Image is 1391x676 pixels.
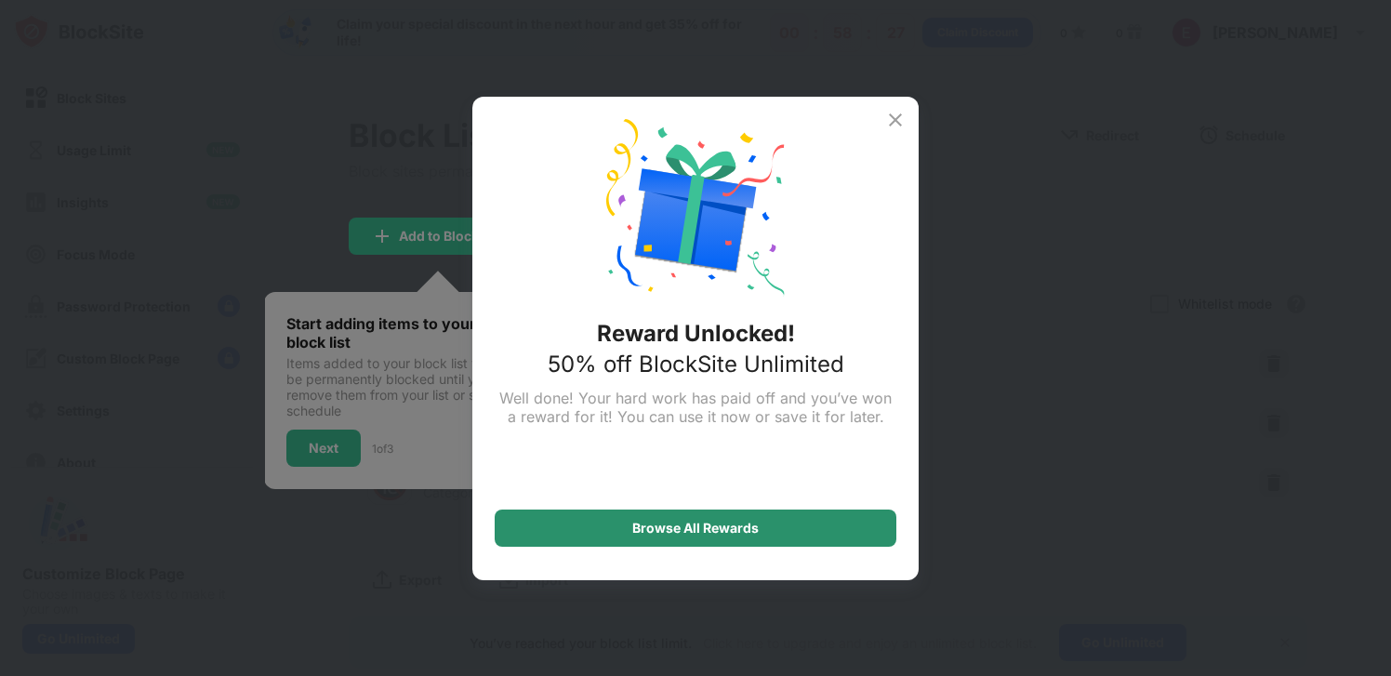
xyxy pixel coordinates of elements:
[597,320,795,347] div: Reward Unlocked!
[606,119,785,298] img: reward-unlock.svg
[632,521,759,536] div: Browse All Rewards
[548,351,844,378] div: 50% off BlockSite Unlimited
[495,389,896,426] div: Well done! Your hard work has paid off and you’ve won a reward for it! You can use it now or save...
[884,109,907,131] img: x-button.svg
